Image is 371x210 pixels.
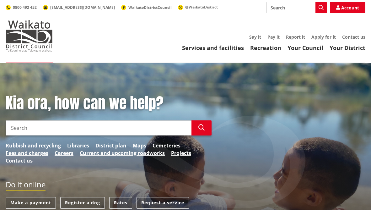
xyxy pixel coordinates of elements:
a: Cemeteries [153,142,180,149]
input: Search input [266,2,327,13]
a: Your Council [288,44,323,52]
a: Contact us [342,34,365,40]
a: Services and facilities [182,44,244,52]
a: 0800 492 452 [6,5,37,10]
a: Report it [286,34,305,40]
h1: Kia ora, how can we help? [6,94,212,113]
a: Make a payment [6,197,56,209]
a: Libraries [67,142,89,149]
a: District plan [95,142,126,149]
a: Pay it [267,34,280,40]
a: WaikatoDistrictCouncil [121,5,172,10]
a: Request a service [137,197,189,209]
span: 0800 492 452 [13,5,37,10]
img: Waikato District Council - Te Kaunihera aa Takiwaa o Waikato [6,20,53,52]
a: Maps [133,142,146,149]
a: Register a dog [60,197,105,209]
a: @WaikatoDistrict [178,4,218,10]
a: Careers [55,149,73,157]
a: [EMAIL_ADDRESS][DOMAIN_NAME] [43,5,115,10]
a: Your District [330,44,365,52]
a: Rates [109,197,132,209]
a: Contact us [6,157,33,164]
a: Recreation [250,44,281,52]
input: Search input [6,120,191,135]
span: @WaikatoDistrict [185,4,218,10]
h2: Do it online [6,180,46,191]
a: Current and upcoming roadworks [80,149,165,157]
a: Rubbish and recycling [6,142,61,149]
a: Fees and charges [6,149,48,157]
a: Apply for it [311,34,336,40]
a: Say it [249,34,261,40]
span: [EMAIL_ADDRESS][DOMAIN_NAME] [50,5,115,10]
span: WaikatoDistrictCouncil [128,5,172,10]
a: Projects [171,149,191,157]
a: Account [330,2,365,13]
